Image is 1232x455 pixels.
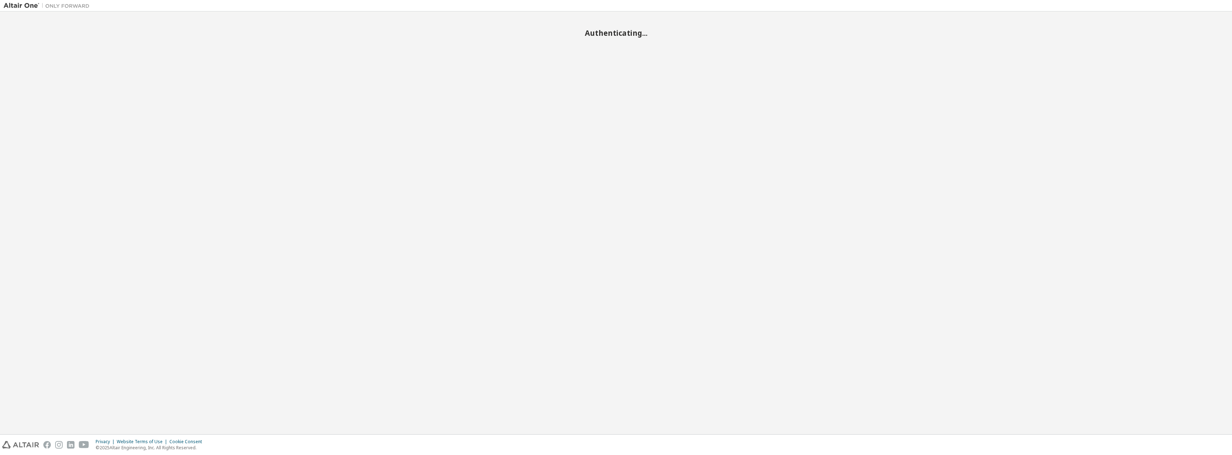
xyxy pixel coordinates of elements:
[96,445,206,451] p: © 2025 Altair Engineering, Inc. All Rights Reserved.
[2,441,39,449] img: altair_logo.svg
[79,441,89,449] img: youtube.svg
[4,2,93,9] img: Altair One
[169,439,206,445] div: Cookie Consent
[55,441,63,449] img: instagram.svg
[96,439,117,445] div: Privacy
[43,441,51,449] img: facebook.svg
[67,441,74,449] img: linkedin.svg
[117,439,169,445] div: Website Terms of Use
[4,28,1228,38] h2: Authenticating...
